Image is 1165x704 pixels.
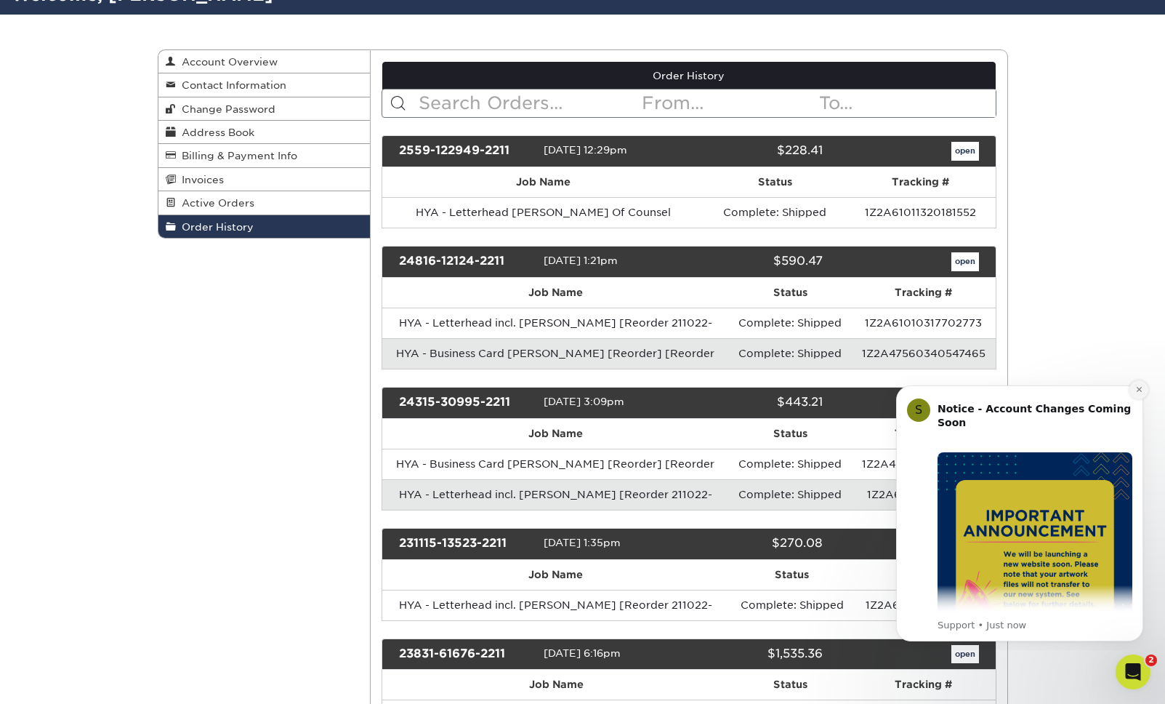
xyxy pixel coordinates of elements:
[544,144,627,156] span: [DATE] 12:29pm
[382,479,729,510] td: HYA - Letterhead incl. [PERSON_NAME] [Reorder 211022-
[544,647,621,659] span: [DATE] 6:16pm
[818,89,995,117] input: To...
[729,419,852,449] th: Status
[176,174,224,185] span: Invoices
[729,278,852,308] th: Status
[851,670,995,700] th: Tracking #
[852,278,996,308] th: Tracking #
[640,89,818,117] input: From...
[855,560,996,590] th: Tracking #
[544,537,621,548] span: [DATE] 1:35pm
[951,142,979,161] a: open
[730,560,855,590] th: Status
[382,197,704,228] td: HYA - Letterhead [PERSON_NAME] Of Counsel
[176,221,254,233] span: Order History
[158,97,371,121] a: Change Password
[158,121,371,144] a: Address Book
[678,645,834,664] div: $1,535.36
[388,252,544,271] div: 24816-12124-2211
[704,167,845,197] th: Status
[678,142,834,161] div: $228.41
[382,449,729,479] td: HYA - Business Card [PERSON_NAME] [Reorder] [Reorder
[176,79,286,91] span: Contact Information
[874,372,1165,650] iframe: Intercom notifications message
[158,168,371,191] a: Invoices
[382,590,730,620] td: HYA - Letterhead incl. [PERSON_NAME] [Reorder 211022-
[951,645,979,664] a: open
[382,338,729,369] td: HYA - Business Card [PERSON_NAME] [Reorder] [Reorder
[382,419,729,449] th: Job Name
[417,89,640,117] input: Search Orders...
[855,590,996,620] td: 1Z2A61010315066732
[176,127,254,138] span: Address Book
[158,191,371,215] a: Active Orders
[544,396,624,407] span: [DATE] 3:09pm
[852,308,996,338] td: 1Z2A61010317702773
[730,590,855,620] td: Complete: Shipped
[852,419,996,449] th: Tracking #
[729,479,852,510] td: Complete: Shipped
[730,670,851,700] th: Status
[544,255,618,266] span: [DATE] 1:21pm
[845,167,996,197] th: Tracking #
[176,150,297,161] span: Billing & Payment Info
[382,62,996,89] a: Order History
[382,670,730,700] th: Job Name
[678,252,834,271] div: $590.47
[1116,655,1150,689] iframe: Intercom live chat
[176,103,275,115] span: Change Password
[158,73,371,97] a: Contact Information
[382,308,729,338] td: HYA - Letterhead incl. [PERSON_NAME] [Reorder 211022-
[176,197,254,209] span: Active Orders
[382,560,730,590] th: Job Name
[158,215,371,238] a: Order History
[1145,655,1157,666] span: 2
[852,449,996,479] td: 1Z2A47560394390747
[852,479,996,510] td: 1Z2A61010316173981
[176,56,278,68] span: Account Overview
[729,308,852,338] td: Complete: Shipped
[382,167,704,197] th: Job Name
[388,142,544,161] div: 2559-122949-2211
[845,197,996,228] td: 1Z2A61011320181552
[388,535,544,553] div: 231115-13523-2211
[678,535,834,553] div: $270.08
[678,393,834,412] div: $443.21
[704,197,845,228] td: Complete: Shipped
[852,338,996,369] td: 1Z2A47560340547465
[388,645,544,664] div: 23831-61676-2211
[388,393,544,412] div: 24315-30995-2211
[158,50,371,73] a: Account Overview
[382,278,729,308] th: Job Name
[729,449,852,479] td: Complete: Shipped
[951,252,979,271] a: open
[729,338,852,369] td: Complete: Shipped
[158,144,371,167] a: Billing & Payment Info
